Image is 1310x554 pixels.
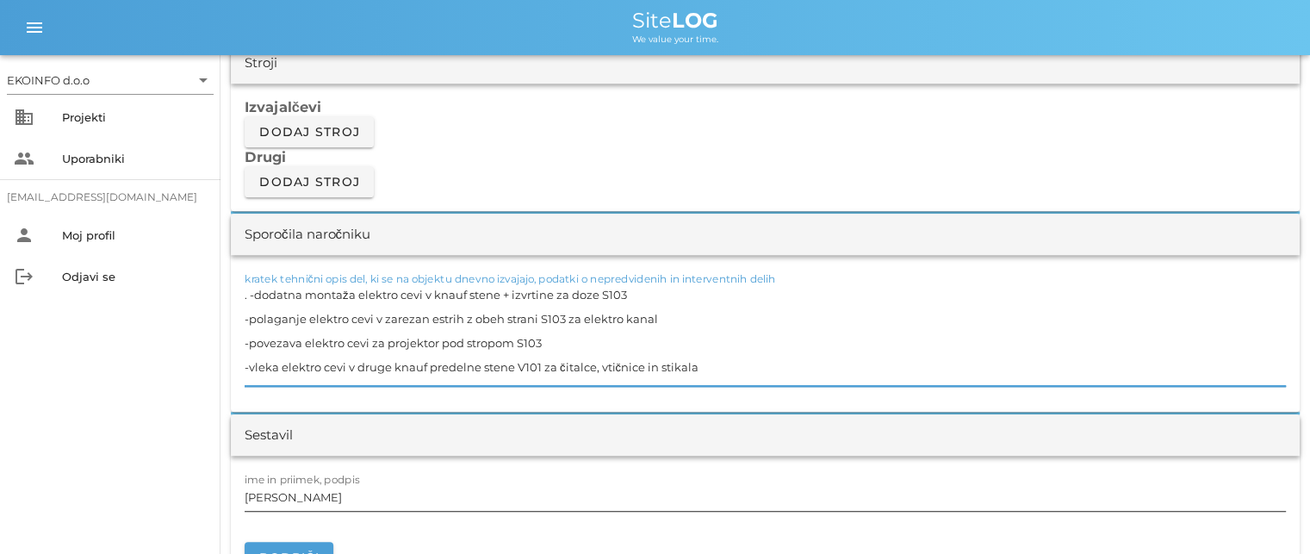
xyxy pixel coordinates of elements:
label: ime in priimek, podpis [245,473,360,486]
b: LOG [672,8,718,33]
span: Dodaj stroj [258,174,360,190]
div: Sporočila naročniku [245,225,370,245]
div: EKOINFO d.o.o [7,66,214,94]
i: menu [24,17,45,38]
div: Sestavil [245,426,293,445]
span: We value your time. [632,34,718,45]
div: Projekti [62,110,207,124]
span: Dodaj stroj [258,124,360,140]
i: person [14,225,34,246]
button: Dodaj stroj [245,166,374,197]
h3: Drugi [245,147,1286,166]
i: business [14,107,34,128]
div: Uporabniki [62,152,207,165]
i: arrow_drop_down [193,70,214,90]
div: Odjavi se [62,270,207,283]
iframe: Chat Widget [1224,471,1310,554]
div: EKOINFO d.o.o [7,72,90,88]
div: Pripomoček za klepet [1224,471,1310,554]
h3: Izvajalčevi [245,97,1286,116]
label: kratek tehnični opis del, ki se na objektu dnevno izvajajo, podatki o nepredvidenih in interventn... [245,272,776,285]
div: Moj profil [62,228,207,242]
button: Dodaj stroj [245,116,374,147]
i: logout [14,266,34,287]
div: Stroji [245,53,277,73]
span: Site [632,8,718,33]
i: people [14,148,34,169]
